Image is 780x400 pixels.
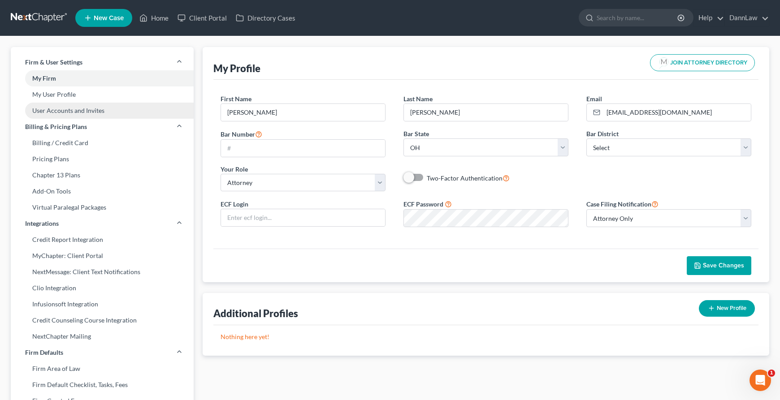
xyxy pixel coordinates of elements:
[586,129,619,138] label: Bar District
[403,199,443,209] label: ECF Password
[725,10,769,26] a: DannLaw
[221,165,248,173] span: Your Role
[25,219,59,228] span: Integrations
[231,10,300,26] a: Directory Cases
[427,174,503,182] span: Two-Factor Authentication
[11,167,194,183] a: Chapter 13 Plans
[11,199,194,215] a: Virtual Paralegal Packages
[768,370,775,377] span: 1
[11,312,194,328] a: Credit Counseling Course Integration
[11,86,194,103] a: My User Profile
[221,199,248,209] label: ECF Login
[670,60,747,66] span: JOIN ATTORNEY DIRECTORY
[221,140,385,157] input: #
[699,300,755,317] button: New Profile
[213,62,260,75] div: My Profile
[11,361,194,377] a: Firm Area of Law
[221,104,385,121] input: Enter first name...
[586,95,602,103] span: Email
[173,10,231,26] a: Client Portal
[404,104,568,121] input: Enter last name...
[11,103,194,119] a: User Accounts and Invites
[694,10,724,26] a: Help
[750,370,771,391] iframe: Intercom live chat
[11,119,194,135] a: Billing & Pricing Plans
[25,58,82,67] span: Firm & User Settings
[221,95,251,103] span: First Name
[11,296,194,312] a: Infusionsoft Integration
[11,328,194,344] a: NextChapter Mailing
[11,135,194,151] a: Billing / Credit Card
[25,348,63,357] span: Firm Defaults
[213,307,298,320] div: Additional Profiles
[403,95,433,103] span: Last Name
[25,122,87,131] span: Billing & Pricing Plans
[135,10,173,26] a: Home
[11,183,194,199] a: Add-On Tools
[11,248,194,264] a: MyChapter: Client Portal
[221,209,385,226] input: Enter ecf login...
[603,104,751,121] input: Enter email...
[221,129,262,139] label: Bar Number
[11,70,194,86] a: My Firm
[597,9,679,26] input: Search by name...
[11,151,194,167] a: Pricing Plans
[11,215,194,232] a: Integrations
[11,54,194,70] a: Firm & User Settings
[703,262,744,269] span: Save Changes
[11,344,194,361] a: Firm Defaults
[221,332,751,341] p: Nothing here yet!
[11,280,194,296] a: Clio Integration
[586,198,659,209] label: Case Filing Notification
[94,15,124,22] span: New Case
[11,264,194,280] a: NextMessage: Client Text Notifications
[658,56,670,69] img: modern-attorney-logo-488310dd42d0e56951fffe13e3ed90e038bc441dd813d23dff0c9337a977f38e.png
[403,129,429,138] label: Bar State
[11,377,194,393] a: Firm Default Checklist, Tasks, Fees
[687,256,751,275] button: Save Changes
[650,54,755,71] button: JOIN ATTORNEY DIRECTORY
[11,232,194,248] a: Credit Report Integration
